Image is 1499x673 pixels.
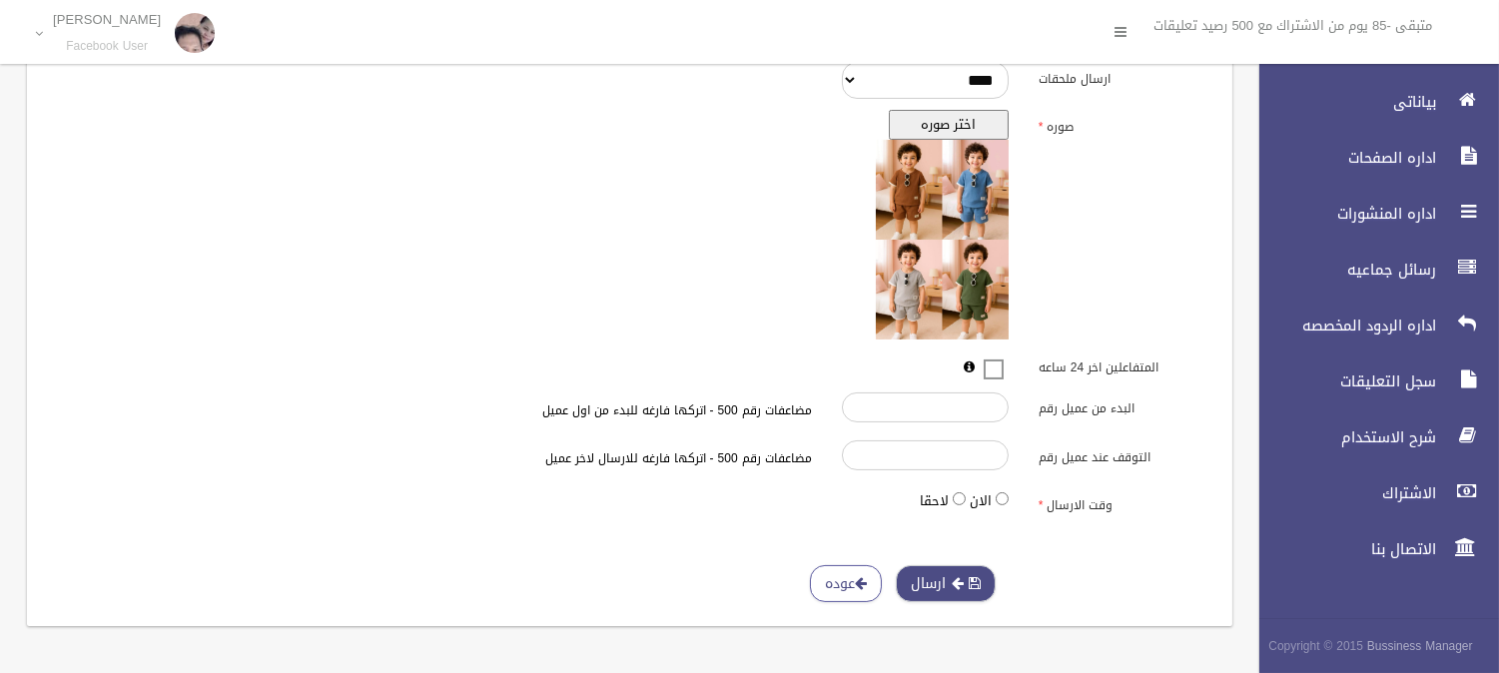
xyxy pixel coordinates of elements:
[876,140,1009,339] img: معاينه الصوره
[1024,440,1220,468] label: التوقف عند عميل رقم
[1242,539,1442,559] span: الاتصال بنا
[1024,350,1220,378] label: المتفاعلين اخر 24 ساعه
[1242,527,1499,571] a: الاتصال بنا
[1024,392,1220,420] label: البدء من عميل رقم
[1242,359,1499,403] a: سجل التعليقات
[970,489,992,513] label: الان
[1024,62,1220,90] label: ارسال ملحقات
[1242,316,1442,336] span: اداره الردود المخصصه
[1242,136,1499,180] a: اداره الصفحات
[1242,248,1499,292] a: رسائل جماعيه
[889,110,1009,140] button: اختر صوره
[1024,488,1220,516] label: وقت الارسال
[350,404,812,417] h6: مضاعفات رقم 500 - اتركها فارغه للبدء من اول عميل
[1242,371,1442,391] span: سجل التعليقات
[1242,483,1442,503] span: الاشتراك
[1024,110,1220,138] label: صوره
[1268,635,1363,657] span: Copyright © 2015
[1242,192,1499,236] a: اداره المنشورات
[1367,635,1473,657] strong: Bussiness Manager
[1242,92,1442,112] span: بياناتى
[1242,471,1499,515] a: الاشتراك
[1242,427,1442,447] span: شرح الاستخدام
[1242,415,1499,459] a: شرح الاستخدام
[53,39,161,54] small: Facebook User
[920,489,949,513] label: لاحقا
[1242,304,1499,347] a: اداره الردود المخصصه
[896,565,996,602] button: ارسال
[1242,260,1442,280] span: رسائل جماعيه
[1242,80,1499,124] a: بياناتى
[810,565,882,602] a: عوده
[350,452,812,465] h6: مضاعفات رقم 500 - اتركها فارغه للارسال لاخر عميل
[1242,148,1442,168] span: اداره الصفحات
[1242,204,1442,224] span: اداره المنشورات
[53,12,161,27] p: [PERSON_NAME]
